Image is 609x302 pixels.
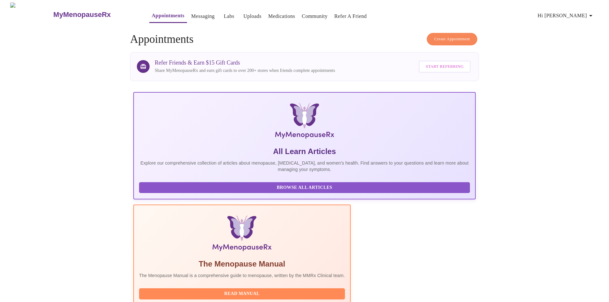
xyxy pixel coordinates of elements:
h3: MyMenopauseRx [53,11,111,19]
button: Medications [266,10,298,23]
img: Menopause Manual [172,215,312,254]
a: Community [302,12,328,21]
h5: The Menopause Manual [139,259,345,269]
button: Appointments [149,9,187,23]
button: Refer a Friend [332,10,370,23]
span: Browse All Articles [145,184,464,192]
p: The Menopause Manual is a comprehensive guide to menopause, written by the MMRx Clinical team. [139,272,345,279]
button: Uploads [241,10,264,23]
h3: Refer Friends & Earn $15 Gift Cards [155,59,335,66]
button: Create Appointment [427,33,477,45]
span: Start Referring [426,63,464,70]
a: Refer a Friend [334,12,367,21]
button: Hi [PERSON_NAME] [535,9,597,22]
a: Read Manual [139,290,347,296]
a: Uploads [243,12,262,21]
span: Hi [PERSON_NAME] [538,11,595,20]
span: Read Manual [145,290,339,298]
a: Medications [268,12,295,21]
button: Start Referring [419,61,471,73]
a: Messaging [191,12,215,21]
img: MyMenopauseRx Logo [191,103,418,141]
a: Start Referring [417,58,472,76]
p: Share MyMenopauseRx and earn gift cards to over 200+ stores when friends complete appointments [155,67,335,74]
button: Community [299,10,330,23]
button: Read Manual [139,288,345,299]
a: Appointments [152,11,184,20]
a: Labs [224,12,234,21]
img: MyMenopauseRx Logo [10,3,52,27]
button: Labs [219,10,239,23]
h4: Appointments [130,33,479,46]
span: Create Appointment [434,35,470,43]
a: MyMenopauseRx [52,4,136,26]
button: Browse All Articles [139,182,470,193]
a: Browse All Articles [139,184,472,190]
button: Messaging [189,10,217,23]
p: Explore our comprehensive collection of articles about menopause, [MEDICAL_DATA], and women's hea... [139,160,470,173]
h5: All Learn Articles [139,146,470,157]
